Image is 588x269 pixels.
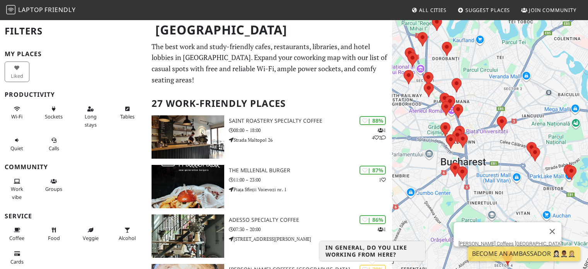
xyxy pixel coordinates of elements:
span: Quiet [10,145,23,152]
h3: Productivity [5,91,142,98]
button: Cards [5,247,29,268]
span: Friendly [44,5,75,14]
p: 07:30 – 20:00 [229,226,392,233]
a: Join Community [518,3,579,17]
span: Video/audio calls [49,145,59,152]
button: Wi-Fi [5,103,29,123]
img: LaptopFriendly [6,5,15,14]
button: Alcohol [115,224,140,244]
span: Power sockets [45,113,63,120]
h2: Filters [5,19,142,43]
a: Saint Roastery Specialty Coffee | 88% 142 Saint Roastery Specialty Coffee 08:00 – 18:00 Strada Ma... [147,115,392,159]
h3: Service [5,212,142,220]
span: All Cities [419,7,447,14]
img: Saint Roastery Specialty Coffee [152,115,224,159]
span: Long stays [85,113,97,128]
span: Suggest Places [465,7,510,14]
button: Coffee [5,224,29,244]
button: Long stays [78,103,103,131]
button: Veggie [78,224,103,244]
h1: [GEOGRAPHIC_DATA] [149,19,390,41]
a: LaptopFriendly LaptopFriendly [6,3,76,17]
a: Suggest Places [455,3,513,17]
button: Sockets [41,103,66,123]
span: Stable Wi-Fi [11,113,22,120]
span: Food [48,235,60,242]
button: Groups [41,175,66,195]
span: Alcohol [119,235,136,242]
span: Work-friendly tables [120,113,135,120]
p: 1 4 2 [372,127,386,141]
p: 1 [378,226,386,233]
span: Credit cards [10,258,24,265]
a: All Cities [408,3,450,17]
button: Calls [41,134,66,154]
span: Coffee [9,235,24,242]
img: The Millenial Burger [152,165,224,208]
img: ADESSO Specialty Coffee [152,214,224,258]
button: Close [543,222,561,241]
div: | 88% [360,116,386,125]
h3: The Millenial Burger [229,167,392,174]
div: | 86% [360,215,386,224]
div: | 87% [360,166,386,175]
p: [STREET_ADDRESS][PERSON_NAME] [229,235,392,243]
a: The Millenial Burger | 87% 1 The Millenial Burger 11:00 – 23:00 Piața Sfinții Voievozi nr. 1 [147,165,392,208]
span: Veggie [83,235,99,242]
a: ADESSO Specialty Coffee | 86% 1 ADESSO Specialty Coffee 07:30 – 20:00 [STREET_ADDRESS][PERSON_NAME] [147,214,392,258]
p: Strada Maltopol 26 [229,136,392,144]
span: People working [11,185,23,200]
h3: ADESSO Specialty Coffee [229,217,392,223]
span: Join Community [529,7,576,14]
h3: In general, do you like working from here? [319,241,425,261]
button: Tables [115,103,140,123]
p: 1 [379,176,386,183]
h3: Community [5,163,142,171]
p: The best work and study-friendly cafes, restaurants, libraries, and hotel lobbies in [GEOGRAPHIC_... [152,41,387,86]
h2: 27 Work-Friendly Places [152,92,387,115]
p: 11:00 – 23:00 [229,176,392,183]
p: Piața Sfinții Voievozi nr. 1 [229,186,392,193]
button: Work vibe [5,175,29,203]
button: Quiet [5,134,29,154]
a: [PERSON_NAME] Coffees [GEOGRAPHIC_DATA] [458,241,561,247]
p: 08:00 – 18:00 [229,127,392,134]
a: Become an Ambassador 🤵🏻‍♀️🤵🏾‍♂️🤵🏼‍♀️ [467,247,580,261]
h3: My Places [5,50,142,58]
h3: Saint Roastery Specialty Coffee [229,118,392,124]
button: Food [41,224,66,244]
span: Laptop [18,5,43,14]
span: Group tables [45,185,62,192]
